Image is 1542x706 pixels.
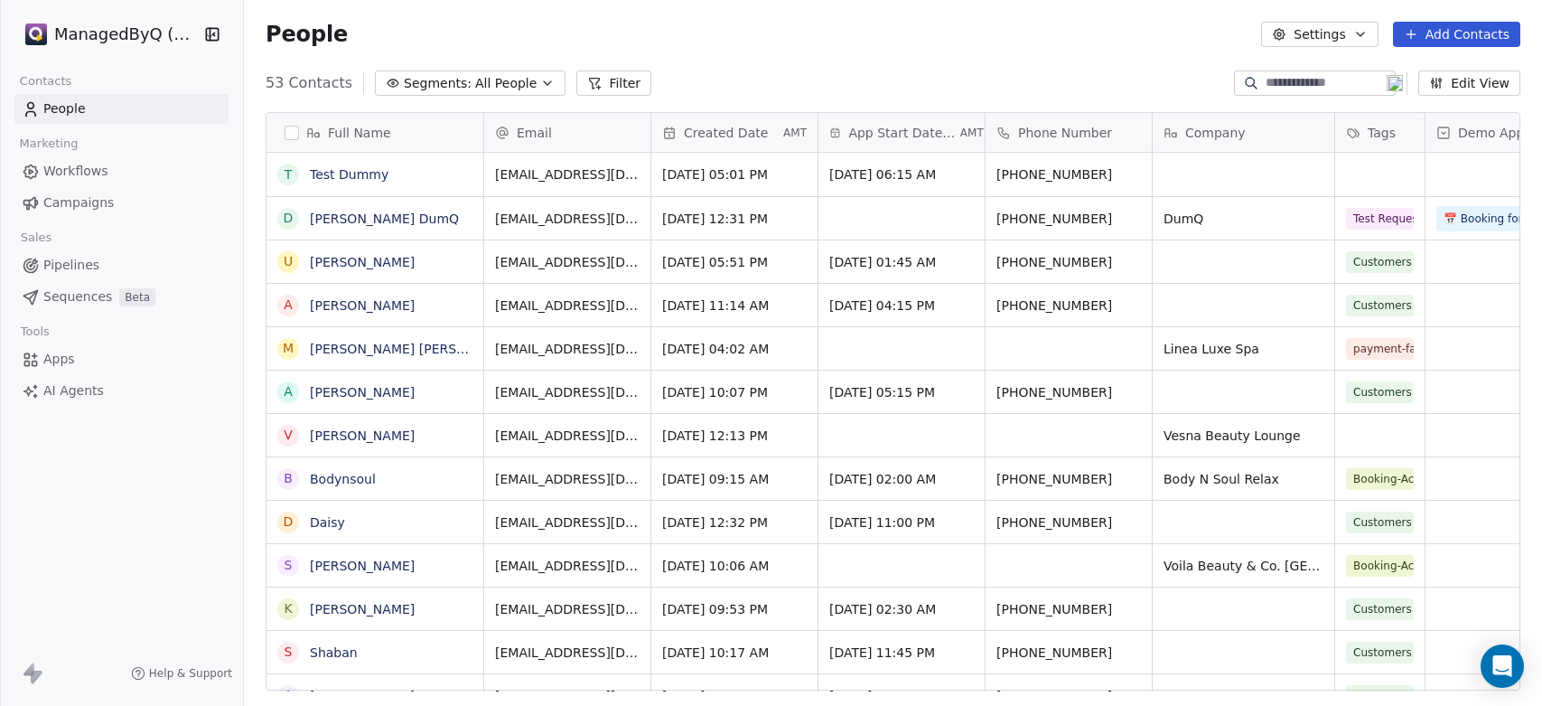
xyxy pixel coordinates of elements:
a: Pipelines [14,250,229,280]
span: [PHONE_NUMBER] [996,600,1141,618]
span: [EMAIL_ADDRESS][DOMAIN_NAME] [495,383,640,401]
span: Customers Created [1346,598,1414,620]
span: [DATE] 11:45 PM [829,644,974,662]
span: Help & Support [149,666,232,681]
span: Contacts [12,68,79,95]
div: S [285,556,293,575]
span: [EMAIL_ADDRESS][DOMAIN_NAME] [495,165,640,184]
span: Sales [13,224,60,251]
span: [PHONE_NUMBER] [996,210,1141,228]
a: AI Agents [14,376,229,406]
div: U [284,252,293,271]
span: [DATE] 02:00 AM [829,470,974,488]
a: [PERSON_NAME] [310,385,415,400]
span: People [43,99,86,118]
a: Bodynsoul [310,472,376,486]
span: [DATE] 09:15 AM [662,470,807,488]
a: Workflows [14,156,229,186]
div: Tags [1335,113,1425,152]
span: [DATE] 12:13 PM [662,427,807,445]
span: Marketing [12,130,86,157]
span: [DATE] 11:00 PM [829,513,974,532]
span: DumQ [1164,210,1323,228]
span: Customers Created [1346,642,1414,664]
a: [PERSON_NAME] [310,428,415,443]
span: Tags [1368,124,1396,142]
a: [PERSON_NAME] [PERSON_NAME] [310,342,524,356]
div: I [286,686,290,705]
span: [EMAIL_ADDRESS][DOMAIN_NAME] [495,557,640,575]
div: M [283,339,294,358]
span: [DATE] 04:02 AM [662,340,807,358]
span: payment-failed ⚠️ [1346,338,1414,360]
span: [EMAIL_ADDRESS][DOMAIN_NAME] [495,297,640,315]
span: [PHONE_NUMBER] [996,383,1141,401]
span: People [266,21,348,48]
span: Body N Soul Relax [1164,470,1323,488]
div: T [285,165,293,184]
span: [DATE] 05:01 PM [662,165,807,184]
span: [PHONE_NUMBER] [996,470,1141,488]
span: [DATE] 05:15 PM [829,383,974,401]
div: Created DateAMT [651,113,818,152]
div: K [284,599,292,618]
button: Filter [576,71,651,96]
span: Created Date [684,124,768,142]
span: Customers Created [1346,295,1414,316]
span: All People [475,74,537,93]
a: Help & Support [131,666,232,681]
span: [PHONE_NUMBER] [996,253,1141,271]
span: Test Request [1346,208,1414,230]
div: S [285,643,293,662]
span: [DATE] 10:21 PM [662,687,807,705]
a: Apps [14,344,229,374]
div: Open Intercom Messenger [1481,645,1524,688]
span: App Start Date Time [848,124,956,142]
a: Shaban [310,645,358,660]
div: App Start Date TimeAMT [818,113,985,152]
span: [EMAIL_ADDRESS][DOMAIN_NAME] [495,340,640,358]
span: [EMAIL_ADDRESS][DOMAIN_NAME] [495,470,640,488]
a: [PERSON_NAME] [310,298,415,313]
a: Campaigns [14,188,229,218]
div: Email [484,113,650,152]
span: [EMAIL_ADDRESS][DOMAIN_NAME] [495,644,640,662]
span: Demo App [1458,124,1524,142]
span: Apps [43,350,75,369]
span: [DATE] 12:32 PM [662,513,807,532]
span: Vesna Beauty Lounge [1164,427,1323,445]
span: [DATE] 11:14 AM [662,297,807,315]
span: 53 Contacts [266,72,352,94]
span: [EMAIL_ADDRESS][DOMAIN_NAME] [495,600,640,618]
span: ManagedByQ (FZE) [54,23,199,46]
a: [PERSON_NAME] [310,559,415,573]
span: [DATE] 02:30 AM [829,600,974,618]
span: [DATE] 05:51 PM [662,253,807,271]
span: [EMAIL_ADDRESS][DOMAIN_NAME] [495,513,640,532]
span: Full Name [328,124,391,142]
span: Customers Created [1346,381,1414,403]
a: [PERSON_NAME] [310,602,415,617]
span: [EMAIL_ADDRESS][DOMAIN_NAME] [495,687,640,705]
span: Linea Luxe Spa [1164,340,1323,358]
span: [PHONE_NUMBER] [996,644,1141,662]
div: B [284,469,293,488]
div: A [284,296,293,315]
span: Customers Created [1346,251,1414,273]
span: [DATE] 04:15 PM [829,687,974,705]
span: Booking-Active ✅ [1346,555,1414,577]
button: Add Contacts [1393,22,1520,47]
span: [EMAIL_ADDRESS][DOMAIN_NAME] [495,253,640,271]
div: A [284,382,293,401]
span: [PHONE_NUMBER] [996,687,1141,705]
a: SequencesBeta [14,282,229,312]
span: Customers Created [1346,512,1414,533]
button: Edit View [1418,71,1520,96]
span: AMT [783,126,807,140]
span: Email [517,124,552,142]
a: People [14,94,229,124]
span: [DATE] 06:15 AM [829,165,974,184]
span: Beta [119,288,155,306]
img: Stripe.png [25,24,47,45]
button: ManagedByQ (FZE) [22,19,192,50]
